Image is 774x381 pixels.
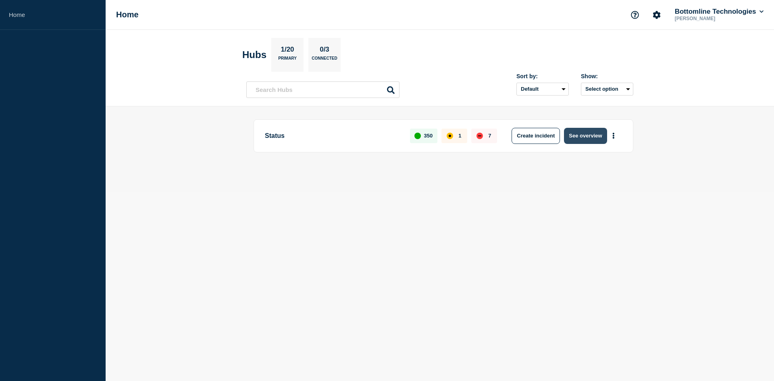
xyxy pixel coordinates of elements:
[278,56,297,65] p: Primary
[673,8,765,16] button: Bottomline Technologies
[516,83,569,96] select: Sort by
[447,133,453,139] div: affected
[312,56,337,65] p: Connected
[581,83,633,96] button: Select option
[424,133,433,139] p: 350
[564,128,607,144] button: See overview
[265,128,401,144] p: Status
[512,128,560,144] button: Create incident
[458,133,461,139] p: 1
[242,49,266,60] h2: Hubs
[246,81,399,98] input: Search Hubs
[476,133,483,139] div: down
[626,6,643,23] button: Support
[516,73,569,79] div: Sort by:
[116,10,139,19] h1: Home
[414,133,421,139] div: up
[608,128,619,143] button: More actions
[648,6,665,23] button: Account settings
[673,16,757,21] p: [PERSON_NAME]
[278,46,297,56] p: 1/20
[488,133,491,139] p: 7
[317,46,333,56] p: 0/3
[581,73,633,79] div: Show:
